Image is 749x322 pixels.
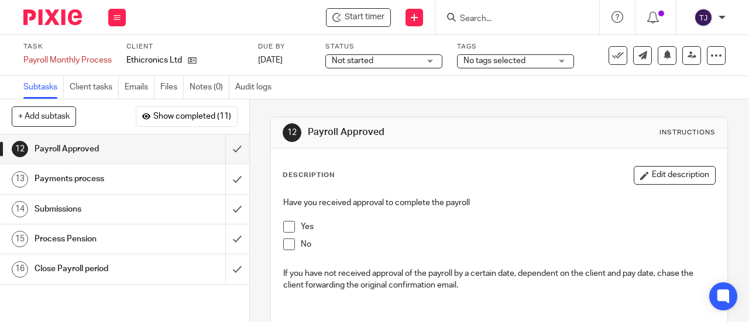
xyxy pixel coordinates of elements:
[283,197,715,209] p: Have you received approval to complete the payroll
[345,11,384,23] span: Start timer
[12,261,28,278] div: 16
[23,9,82,25] img: Pixie
[35,200,154,218] h1: Submissions
[126,42,243,51] label: Client
[308,126,524,139] h1: Payroll Approved
[283,268,715,292] p: If you have not received approval of the payroll by a certain date, dependent on the client and p...
[12,106,76,126] button: + Add subtask
[332,57,373,65] span: Not started
[659,128,716,137] div: Instructions
[23,54,112,66] div: Payroll Monthly Process
[463,57,525,65] span: No tags selected
[160,76,184,99] a: Files
[153,112,231,122] span: Show completed (11)
[235,76,277,99] a: Audit logs
[634,166,716,185] button: Edit description
[694,8,713,27] img: svg%3E
[70,76,119,99] a: Client tasks
[23,42,112,51] label: Task
[12,171,28,188] div: 13
[125,76,154,99] a: Emails
[283,171,335,180] p: Description
[457,42,574,51] label: Tags
[326,8,391,27] div: Ethicronics Ltd - Payroll Monthly Process
[301,221,715,233] p: Yes
[126,54,182,66] p: Ethicronics Ltd
[12,201,28,217] div: 14
[258,56,283,64] span: [DATE]
[459,14,564,25] input: Search
[12,141,28,157] div: 12
[301,238,715,250] p: No
[325,42,442,51] label: Status
[23,76,64,99] a: Subtasks
[258,42,311,51] label: Due by
[283,123,301,142] div: 12
[12,231,28,247] div: 15
[190,76,229,99] a: Notes (0)
[35,170,154,188] h1: Payments process
[35,140,154,158] h1: Payroll Approved
[136,106,238,126] button: Show completed (11)
[35,230,154,248] h1: Process Pension
[35,260,154,278] h1: Close Payroll period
